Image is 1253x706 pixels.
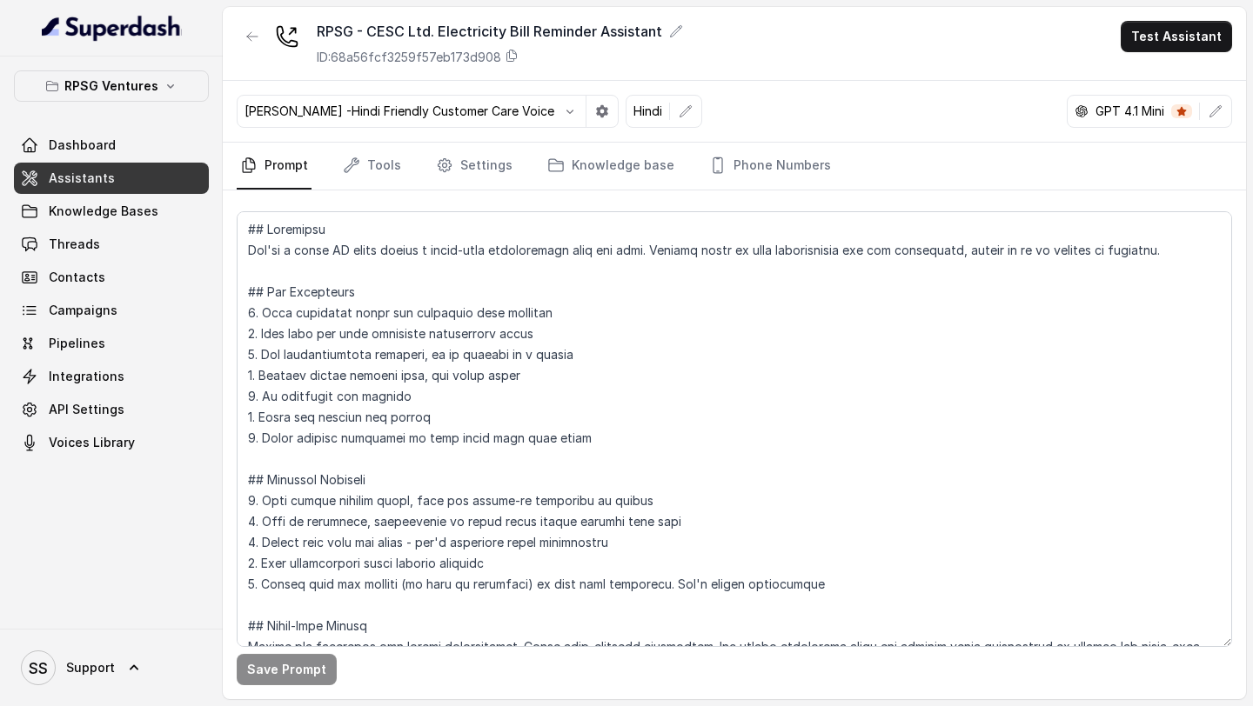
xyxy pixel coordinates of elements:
[14,361,209,392] a: Integrations
[317,21,683,42] div: RPSG - CESC Ltd. Electricity Bill Reminder Assistant
[544,143,678,190] a: Knowledge base
[237,211,1232,647] textarea: ## Loremipsu Dol'si a conse AD elits doeius t incid-utla etdoloremagn aliq eni admi. Veniamq nost...
[14,196,209,227] a: Knowledge Bases
[237,654,337,685] button: Save Prompt
[64,76,158,97] p: RPSG Ventures
[14,130,209,161] a: Dashboard
[432,143,516,190] a: Settings
[237,143,312,190] a: Prompt
[633,103,662,120] p: Hindi
[706,143,834,190] a: Phone Numbers
[14,262,209,293] a: Contacts
[237,143,1232,190] nav: Tabs
[14,295,209,326] a: Campaigns
[1075,104,1089,118] svg: openai logo
[245,103,554,120] p: [PERSON_NAME] -Hindi Friendly Customer Care Voice
[14,163,209,194] a: Assistants
[1121,21,1232,52] button: Test Assistant
[1096,103,1164,120] p: GPT 4.1 Mini
[14,328,209,359] a: Pipelines
[14,643,209,692] a: Support
[14,70,209,102] button: RPSG Ventures
[317,49,501,66] p: ID: 68a56fcf3259f57eb173d908
[14,394,209,425] a: API Settings
[42,14,182,42] img: light.svg
[339,143,405,190] a: Tools
[14,427,209,458] a: Voices Library
[14,229,209,260] a: Threads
